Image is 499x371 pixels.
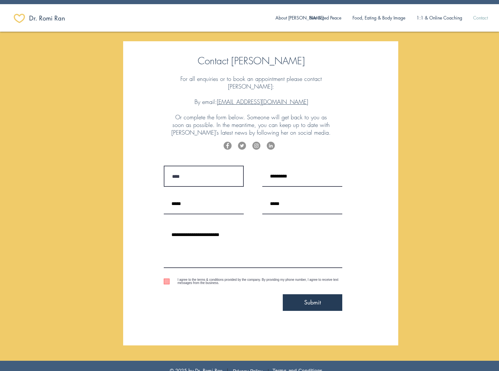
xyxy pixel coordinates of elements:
[171,75,331,90] p: For all enquiries or to book an appointment please contact [PERSON_NAME]:
[271,11,304,25] a: About [PERSON_NAME]
[29,14,65,23] span: ​Dr. Romi Ran
[272,11,327,25] p: About [PERSON_NAME]
[349,11,408,25] p: Food, Eating & Body Image
[267,142,275,150] img: LinkedIn
[347,11,411,25] a: Food, Eating & Body Image
[411,11,468,25] a: 1:1 & Online Coaching
[306,11,345,25] p: Bite Sized Peace
[271,11,493,25] nav: Site
[171,113,331,136] p: Or complete the form below. Someone will get back to you as soon as possible. In the meantime, yo...
[304,11,347,25] a: Bite Sized Peace
[304,298,321,306] span: Submit
[29,12,75,25] a: ​Dr. Romi Ran
[224,142,232,150] img: Facebook
[252,142,260,150] img: Instagram
[178,278,338,285] span: I agree to the terms & conditions provided by the company. By providing my phone number, I agree ...
[470,11,491,25] p: Contact
[283,294,342,311] button: Submit
[171,98,331,106] p: By email:
[224,142,275,150] ul: Social Bar
[198,54,305,67] span: Contact [PERSON_NAME]
[468,11,493,25] a: Contact
[413,11,465,25] p: 1:1 & Online Coaching
[217,98,308,106] a: [EMAIL_ADDRESS][DOMAIN_NAME]
[238,142,246,150] img: Twitter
